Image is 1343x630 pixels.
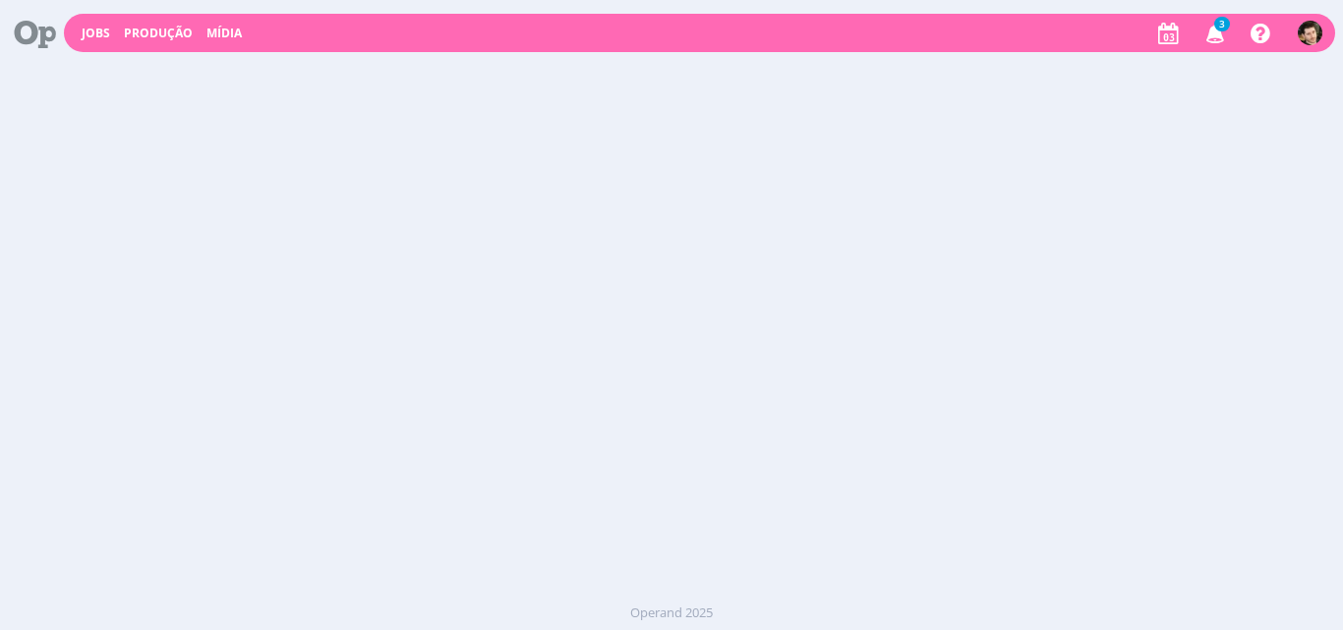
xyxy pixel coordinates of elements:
[76,26,116,41] button: Jobs
[1194,16,1234,51] button: 3
[82,25,110,41] a: Jobs
[206,25,242,41] a: Mídia
[118,26,199,41] button: Produção
[1297,16,1323,50] button: V
[1298,21,1322,45] img: V
[1214,17,1230,31] span: 3
[124,25,193,41] a: Produção
[201,26,248,41] button: Mídia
